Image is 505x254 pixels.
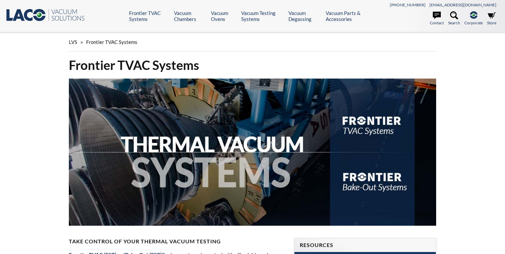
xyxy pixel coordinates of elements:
a: Search [448,11,460,26]
img: Thermal Vacuum Systems header [69,79,436,226]
a: Store [487,11,496,26]
div: » [69,33,436,52]
a: Vacuum Testing Systems [241,10,283,22]
h4: Resources [300,242,430,249]
a: Contact [430,11,444,26]
span: Frontier TVAC Systems [86,39,137,45]
a: Vacuum Chambers [174,10,206,22]
span: LVS [69,39,77,45]
a: Vacuum Parts & Accessories [326,10,374,22]
span: Corporate [464,20,483,26]
a: Vacuum Degassing [288,10,321,22]
h4: Take Control of Your Thermal Vacuum Testing [69,238,286,245]
a: Vacuum Ovens [211,10,237,22]
a: Frontier TVAC Systems [129,10,169,22]
h1: Frontier TVAC Systems [69,57,436,73]
a: [EMAIL_ADDRESS][DOMAIN_NAME] [429,2,496,7]
a: [PHONE_NUMBER] [390,2,425,7]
